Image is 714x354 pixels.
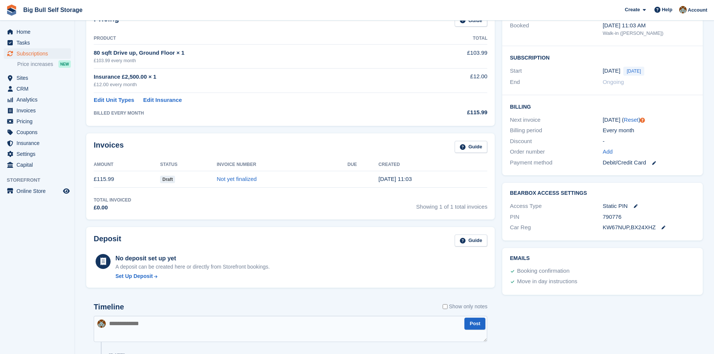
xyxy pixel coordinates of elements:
div: [DATE] ( ) [603,116,695,124]
div: Static PIN [603,202,695,211]
a: Guide [455,141,488,153]
div: Start [510,67,602,76]
th: Total [415,33,487,45]
td: £103.99 [415,45,487,68]
a: Add [603,148,613,156]
img: Mike Llewellen Palmer [97,320,106,328]
h2: Subscription [510,54,695,61]
span: Storefront [7,176,75,184]
div: £12.00 every month [94,81,415,88]
a: Edit Insurance [143,96,182,105]
a: menu [4,84,71,94]
span: Insurance [16,138,61,148]
input: Show only notes [443,303,448,311]
span: Account [688,6,707,14]
div: Tooltip anchor [639,117,646,124]
div: Payment method [510,158,602,167]
div: Insurance £2,500.00 × 1 [94,73,415,81]
span: Settings [16,149,61,159]
div: NEW [58,60,71,68]
a: menu [4,149,71,159]
div: Move in day instructions [517,277,577,286]
div: Debit/Credit Card [603,158,695,167]
div: 80 sqft Drive up, Ground Floor × 1 [94,49,415,57]
div: End [510,78,602,87]
th: Created [379,159,488,171]
div: PIN [510,213,602,221]
td: £115.99 [94,171,160,188]
div: Booking confirmation [517,267,569,276]
label: Show only notes [443,303,488,311]
h2: Billing [510,103,695,110]
div: Billing period [510,126,602,135]
a: Reset [624,117,638,123]
a: menu [4,186,71,196]
span: Price increases [17,61,53,68]
div: £0.00 [94,203,131,212]
div: KW67NUP,BX24XHZ [603,223,695,232]
th: Product [94,33,415,45]
div: - [603,137,695,146]
span: Invoices [16,105,61,116]
span: Ongoing [603,79,624,85]
span: Draft [160,176,175,183]
div: Next invoice [510,116,602,124]
th: Due [347,159,379,171]
a: menu [4,37,71,48]
span: CRM [16,84,61,94]
a: menu [4,160,71,170]
a: Edit Unit Types [94,96,134,105]
a: menu [4,127,71,137]
span: Online Store [16,186,61,196]
div: Booked [510,21,602,37]
div: £115.99 [415,108,487,117]
h2: Timeline [94,303,124,311]
div: Order number [510,148,602,156]
h2: Pricing [94,15,119,27]
a: menu [4,73,71,83]
a: menu [4,105,71,116]
span: Showing 1 of 1 total invoices [416,197,487,212]
div: Every month [603,126,695,135]
div: No deposit set up yet [115,254,270,263]
span: Help [662,6,672,13]
h2: Emails [510,255,695,261]
h2: Invoices [94,141,124,153]
span: Subscriptions [16,48,61,59]
h2: Deposit [94,235,121,247]
a: menu [4,138,71,148]
div: Discount [510,137,602,146]
div: 790776 [603,213,695,221]
a: menu [4,94,71,105]
div: Access Type [510,202,602,211]
a: menu [4,48,71,59]
button: Post [464,318,485,330]
th: Status [160,159,217,171]
h2: BearBox Access Settings [510,190,695,196]
p: A deposit can be created here or directly from Storefront bookings. [115,263,270,271]
a: Guide [455,235,488,247]
div: Car Reg [510,223,602,232]
time: 2025-08-22 10:03:38 UTC [379,176,412,182]
th: Invoice Number [217,159,347,171]
div: Total Invoiced [94,197,131,203]
a: Set Up Deposit [115,272,270,280]
td: £12.00 [415,68,487,93]
span: Home [16,27,61,37]
a: Guide [455,15,488,27]
span: Tasks [16,37,61,48]
span: Sites [16,73,61,83]
div: [DATE] 11:03 AM [603,21,695,30]
a: menu [4,27,71,37]
span: Create [625,6,640,13]
img: Mike Llewellen Palmer [679,6,687,13]
span: Coupons [16,127,61,137]
a: Not yet finalized [217,176,257,182]
a: menu [4,116,71,127]
a: Big Bull Self Storage [20,4,85,16]
div: Set Up Deposit [115,272,153,280]
a: Preview store [62,187,71,196]
span: Pricing [16,116,61,127]
a: Price increases NEW [17,60,71,68]
div: BILLED EVERY MONTH [94,110,415,117]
